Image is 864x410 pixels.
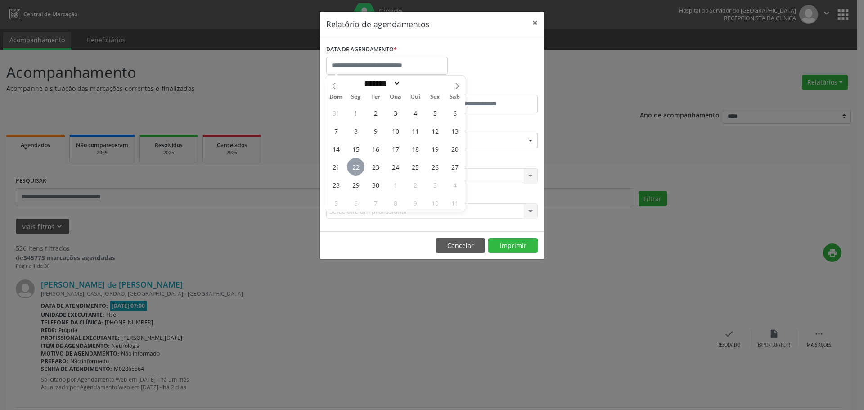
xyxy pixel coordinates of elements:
span: Outubro 1, 2025 [387,176,404,194]
select: Month [361,79,400,88]
button: Cancelar [436,238,485,253]
span: Setembro 22, 2025 [347,158,364,176]
span: Qua [386,94,405,100]
span: Setembro 24, 2025 [387,158,404,176]
span: Outubro 5, 2025 [327,194,345,212]
span: Setembro 1, 2025 [347,104,364,122]
span: Dom [326,94,346,100]
span: Setembro 19, 2025 [426,140,444,158]
span: Setembro 16, 2025 [367,140,384,158]
span: Setembro 13, 2025 [446,122,463,140]
span: Setembro 12, 2025 [426,122,444,140]
span: Outubro 11, 2025 [446,194,463,212]
span: Setembro 20, 2025 [446,140,463,158]
span: Qui [405,94,425,100]
span: Setembro 2, 2025 [367,104,384,122]
span: Setembro 26, 2025 [426,158,444,176]
h5: Relatório de agendamentos [326,18,429,30]
span: Sáb [445,94,465,100]
span: Setembro 8, 2025 [347,122,364,140]
span: Setembro 28, 2025 [327,176,345,194]
span: Setembro 17, 2025 [387,140,404,158]
span: Setembro 23, 2025 [367,158,384,176]
label: ATÉ [434,81,538,95]
button: Imprimir [488,238,538,253]
span: Setembro 7, 2025 [327,122,345,140]
span: Setembro 4, 2025 [406,104,424,122]
span: Outubro 10, 2025 [426,194,444,212]
span: Setembro 3, 2025 [387,104,404,122]
span: Setembro 21, 2025 [327,158,345,176]
span: Setembro 30, 2025 [367,176,384,194]
span: Outubro 6, 2025 [347,194,364,212]
span: Setembro 10, 2025 [387,122,404,140]
span: Outubro 9, 2025 [406,194,424,212]
span: Outubro 4, 2025 [446,176,463,194]
button: Close [526,12,544,34]
span: Seg [346,94,366,100]
span: Agosto 31, 2025 [327,104,345,122]
label: DATA DE AGENDAMENTO [326,43,397,57]
span: Setembro 6, 2025 [446,104,463,122]
span: Setembro 9, 2025 [367,122,384,140]
span: Sex [425,94,445,100]
span: Outubro 8, 2025 [387,194,404,212]
span: Setembro 5, 2025 [426,104,444,122]
input: Year [400,79,430,88]
span: Setembro 18, 2025 [406,140,424,158]
span: Setembro 14, 2025 [327,140,345,158]
span: Setembro 15, 2025 [347,140,364,158]
span: Outubro 3, 2025 [426,176,444,194]
span: Outubro 2, 2025 [406,176,424,194]
span: Setembro 27, 2025 [446,158,463,176]
span: Outubro 7, 2025 [367,194,384,212]
span: Setembro 11, 2025 [406,122,424,140]
span: Setembro 29, 2025 [347,176,364,194]
span: Setembro 25, 2025 [406,158,424,176]
span: Ter [366,94,386,100]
